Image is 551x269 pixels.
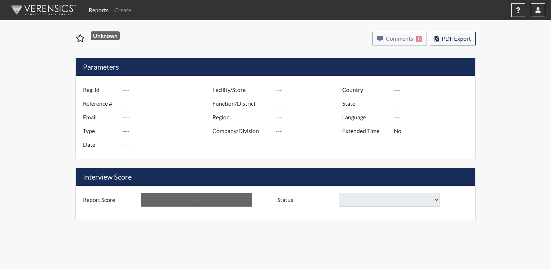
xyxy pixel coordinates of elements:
[430,32,476,45] button: PDF Export
[78,110,123,124] label: Email
[207,97,275,110] label: Function/District
[373,32,427,45] button: Comments0
[337,83,394,97] label: Country
[394,83,473,97] input: ---
[394,124,473,138] input: ---
[86,3,111,17] a: Reports
[394,97,473,110] input: ---
[442,35,471,42] span: PDF Export
[123,124,214,138] input: ---
[275,124,344,138] input: ---
[272,193,339,207] label: Status
[123,138,214,151] input: ---
[76,168,475,186] h5: Interview Score
[337,110,394,124] label: Language
[275,110,344,124] input: ---
[78,97,123,110] label: Reference #
[78,124,123,138] label: Type
[386,35,413,42] span: Comments
[275,83,344,97] input: ---
[123,83,214,97] input: ---
[394,110,473,124] input: ---
[78,83,123,97] label: Reg. Id
[111,3,134,17] a: Create
[337,124,394,138] label: Extended Time
[141,193,252,207] input: ---
[123,97,214,110] input: ---
[207,124,275,138] label: Company/Division
[78,138,123,151] label: Date
[123,110,214,124] input: ---
[207,110,275,124] label: Region
[337,97,394,110] label: State
[91,31,120,40] span: Unknown
[275,97,344,110] input: ---
[76,58,475,76] h5: Parameters
[207,83,275,97] label: Facility/Store
[78,193,141,207] label: Report Score
[272,193,473,207] div: Document a decision to hire or decline a candiate
[416,36,422,42] span: 0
